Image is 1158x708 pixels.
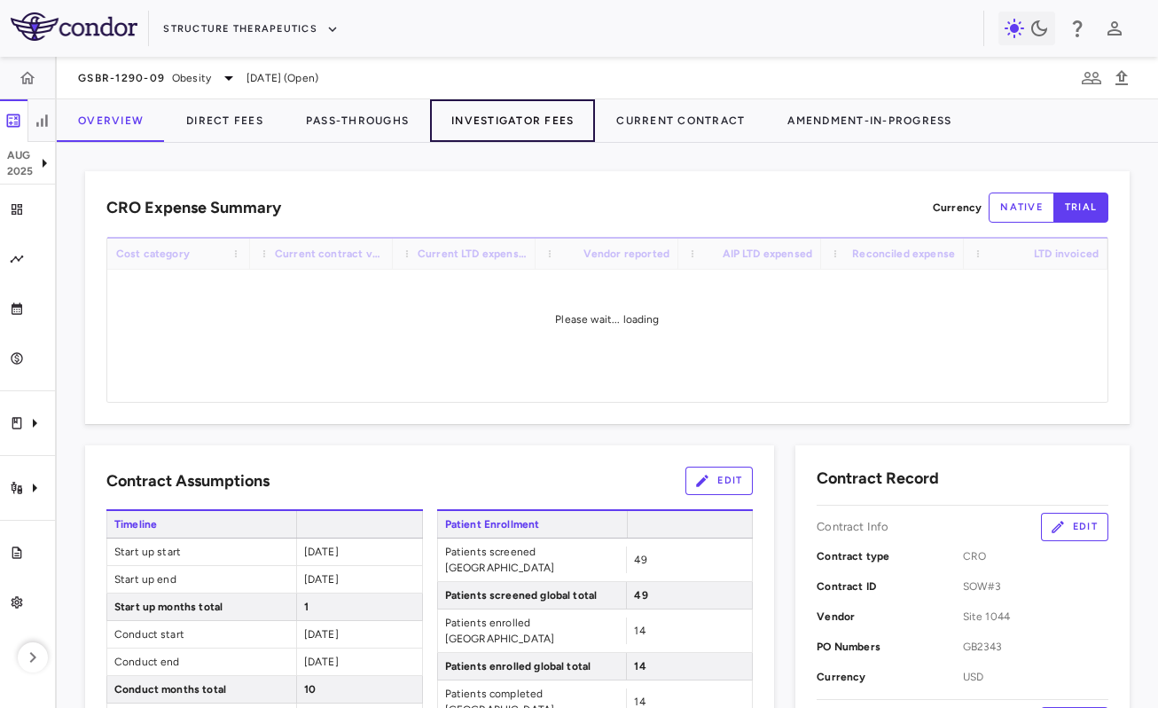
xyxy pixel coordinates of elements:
span: CRO [963,548,1108,564]
p: Aug [7,147,34,163]
span: Start up end [107,566,296,593]
button: Current Contract [595,99,766,142]
p: 2025 [7,163,34,179]
span: Please wait... loading [555,313,659,326]
span: Patients screened global total [438,582,627,609]
img: logo-full-SnFGN8VE.png [11,12,137,41]
span: 1 [304,601,309,613]
span: Start up start [107,539,296,565]
span: USD [963,669,1108,685]
span: Patients enrolled [GEOGRAPHIC_DATA] [438,610,627,652]
span: 14 [634,625,645,637]
span: Patient Enrollment [437,511,627,538]
p: PO Numbers [817,639,962,655]
span: [DATE] (Open) [246,70,318,86]
span: [DATE] [304,573,339,586]
span: Obesity [172,70,211,86]
button: Overview [57,99,165,142]
span: 10 [304,683,316,696]
p: Contract type [817,548,962,564]
button: native [989,193,1054,223]
h6: Contract Record [817,467,939,491]
span: Conduct end [107,649,296,675]
h6: Contract Assumptions [106,469,270,493]
span: [DATE] [304,546,339,558]
button: Edit [685,467,753,495]
span: Start up months total [107,594,296,620]
button: Direct Fees [165,99,285,142]
span: GSBR-1290-09 [78,71,165,85]
span: [DATE] [304,628,339,641]
button: Amendment-In-Progress [766,99,973,142]
span: 49 [634,589,647,602]
span: 14 [634,696,645,708]
span: Conduct months total [107,676,296,703]
button: Investigator Fees [430,99,595,142]
h6: CRO Expense Summary [106,196,281,220]
span: Timeline [106,511,296,538]
span: 14 [634,660,646,673]
p: Currency [933,200,982,216]
span: SOW#3 [963,578,1108,594]
p: Currency [817,669,962,685]
button: Edit [1041,513,1108,541]
button: Structure Therapeutics [163,15,339,43]
span: GB2343 [963,639,1108,655]
span: Conduct start [107,621,296,648]
span: [DATE] [304,656,339,668]
span: Patients enrolled global total [438,653,627,680]
button: trial [1053,193,1108,223]
span: Patients screened [GEOGRAPHIC_DATA] [438,539,627,581]
button: Pass-Throughs [285,99,430,142]
p: Contract Info [817,519,888,535]
span: Site 1044 [963,609,1108,625]
p: Vendor [817,609,962,625]
p: Contract ID [817,578,962,594]
span: 49 [634,554,646,566]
